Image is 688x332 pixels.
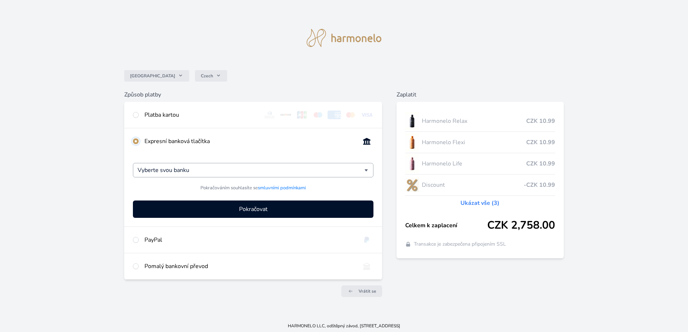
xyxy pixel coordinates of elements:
[422,159,526,168] span: Harmonelo Life
[526,117,555,125] span: CZK 10.99
[405,155,419,173] img: CLEAN_LIFE_se_stinem_x-lo.jpg
[360,111,373,119] img: visa.svg
[360,236,373,244] img: paypal.svg
[307,29,382,47] img: logo.svg
[144,236,354,244] div: PayPal
[422,117,526,125] span: Harmonelo Relax
[405,112,419,130] img: CLEAN_RELAX_se_stinem_x-lo.jpg
[124,70,189,82] button: [GEOGRAPHIC_DATA]
[328,111,341,119] img: amex.svg
[124,90,382,99] h6: Způsob platby
[526,159,555,168] span: CZK 10.99
[360,137,373,146] img: onlineBanking_CZ.svg
[524,181,555,189] span: -CZK 10.99
[144,262,354,271] div: Pomalý bankovní převod
[195,70,227,82] button: Czech
[258,185,306,191] a: smluvními podmínkami
[359,288,376,294] span: Vrátit se
[311,111,325,119] img: maestro.svg
[201,73,213,79] span: Czech
[144,111,257,119] div: Platba kartou
[344,111,357,119] img: mc.svg
[138,166,364,174] input: Hledat...
[133,201,373,218] button: Pokračovat
[263,111,276,119] img: diners.svg
[130,73,175,79] span: [GEOGRAPHIC_DATA]
[397,90,564,99] h6: Zaplatit
[405,133,419,151] img: CLEAN_FLEXI_se_stinem_x-hi_(1)-lo.jpg
[144,137,354,146] div: Expresní banková tlačítka
[460,199,499,207] a: Ukázat vše (3)
[422,138,526,147] span: Harmonelo Flexi
[526,138,555,147] span: CZK 10.99
[405,221,487,230] span: Celkem k zaplacení
[133,163,373,177] div: Vyberte svou banku
[414,241,506,248] span: Transakce je zabezpečena připojením SSL
[405,176,419,194] img: discount-lo.png
[360,262,373,271] img: bankTransfer_IBAN.svg
[200,185,306,191] span: Pokračováním souhlasíte se
[279,111,293,119] img: discover.svg
[239,205,268,214] span: Pokračovat
[487,219,555,232] span: CZK 2,758.00
[295,111,309,119] img: jcb.svg
[341,285,382,297] a: Vrátit se
[422,181,524,189] span: Discount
